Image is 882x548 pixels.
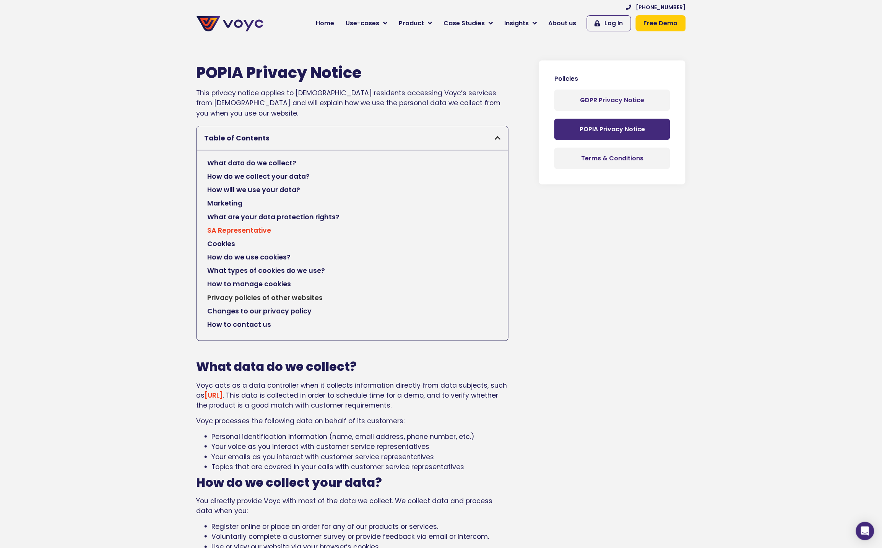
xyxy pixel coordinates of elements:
[208,198,243,208] a: Marketing
[205,134,495,142] h2: Table of Contents
[856,522,874,540] div: Open Intercom Messenger
[197,64,509,118] div: This privacy notice applies to [DEMOGRAPHIC_DATA] residents accessing Voyc’s services from [DEMOG...
[197,16,263,31] img: voyc-full-logo
[346,19,380,28] span: Use-cases
[340,16,393,31] a: Use-cases
[543,16,582,31] a: About us
[208,320,271,329] a: How to contact us
[554,148,670,169] a: Terms & Conditions
[208,158,297,168] a: What data do we collect?
[212,462,509,472] li: Topics that are covered in your calls with customer service representatives
[212,442,509,452] li: Your voice as you interact with customer service representatives
[605,19,623,28] span: Log In
[212,452,509,462] li: Your emails as you interact with customer service representatives
[636,15,686,31] a: Free Demo
[212,532,509,541] li: Voluntarily complete a customer survey or provide feedback via email or Intercom.
[644,19,678,28] span: Free Demo
[554,90,670,111] a: GDPR Privacy Notice
[626,3,686,11] a: [PHONE_NUMBER]
[587,15,631,31] a: Log In
[399,19,424,28] span: Product
[205,391,223,400] a: [URL]
[208,171,310,181] a: How do we collect your data?
[438,16,499,31] a: Case Studies
[393,16,438,31] a: Product
[208,266,325,276] a: What types of cookies do we use?
[554,76,670,82] p: Policies
[549,19,577,28] span: About us
[212,522,509,532] li: Register online or place an order for any of our products or services.
[197,475,509,490] h2: How do we collect your data?
[444,19,485,28] span: Case Studies
[581,155,643,161] span: Terms & Conditions
[505,19,529,28] span: Insights
[212,432,509,442] li: Personal identification information (name, email address, phone number, etc.)
[636,3,686,11] span: [PHONE_NUMBER]
[197,64,509,82] h1: POPIA Privacy Notice
[208,239,236,249] a: Cookies
[208,252,291,262] a: How do we use cookies?
[208,225,271,235] a: SA Representative
[310,16,340,31] a: Home
[580,97,645,103] span: GDPR Privacy Notice
[562,126,663,132] p: POPIA Privacy Notice
[197,496,509,516] p: You directly provide Voyc with most of the data we collect. We collect data and process data when...
[208,306,312,316] a: Changes to our privacy policy
[208,279,291,289] a: How to manage cookies
[208,185,300,195] a: How will we use your data?
[208,293,323,303] a: Privacy policies of other websites
[499,16,543,31] a: Insights
[208,212,340,222] a: What are your data protection rights?
[197,416,509,426] p: Voyc processes the following data on behalf of its customers:
[197,359,509,374] h2: What data do we collect?
[197,380,509,411] p: Voyc acts as a data controller when it collects information directly from data subjects, such as ...
[495,135,500,142] div: Close table of contents
[316,19,335,28] span: Home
